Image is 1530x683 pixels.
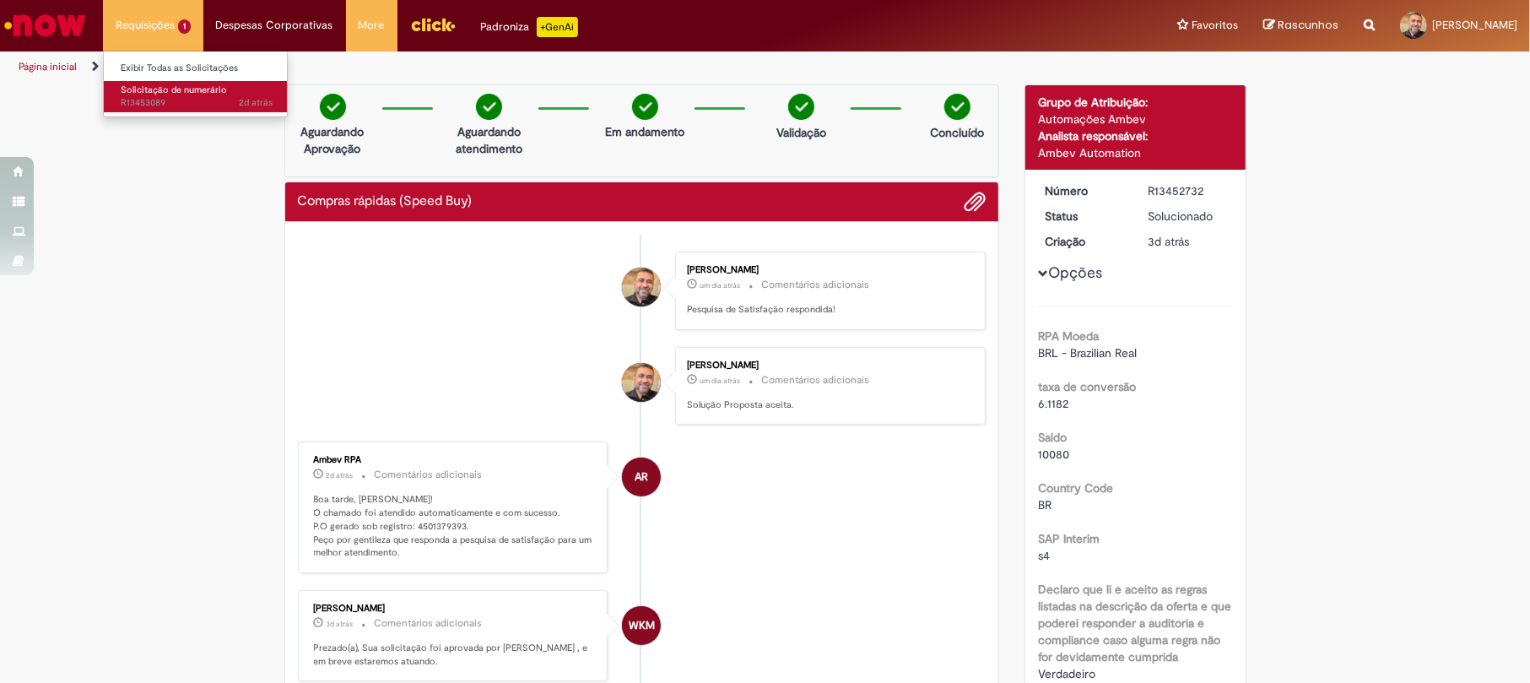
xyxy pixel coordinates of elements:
p: Aguardando Aprovação [292,123,374,157]
span: R13453089 [121,96,273,110]
span: 10080 [1038,447,1069,462]
img: ServiceNow [2,8,89,42]
span: Despesas Corporativas [216,17,333,34]
small: Comentários adicionais [761,373,869,388]
div: Grupo de Atribuição: [1038,94,1233,111]
span: [PERSON_NAME] [1432,18,1517,32]
h2: Compras rápidas (Speed Buy) Histórico de tíquete [298,194,473,209]
small: Comentários adicionais [375,468,483,482]
button: Adicionar anexos [964,191,986,213]
dt: Criação [1032,233,1136,250]
ul: Requisições [103,51,288,117]
div: Automações Ambev [1038,111,1233,127]
span: BR [1038,497,1052,512]
img: check-circle-green.png [944,94,970,120]
b: Saldo [1038,430,1067,445]
p: Prezado(a), Sua solicitação foi aprovada por [PERSON_NAME] , e em breve estaremos atuando. [314,642,595,668]
p: Concluído [930,124,984,141]
small: Comentários adicionais [375,616,483,631]
div: Jose Ivan Da Silva [622,268,661,306]
p: Solução Proposta aceita. [687,398,968,412]
div: [PERSON_NAME] [687,360,968,371]
span: 3d atrás [1149,234,1190,249]
time: 28/08/2025 10:07:34 [700,280,740,290]
div: Solucionado [1149,208,1227,225]
b: SAP Interim [1038,531,1100,546]
time: 27/08/2025 15:36:12 [327,470,354,480]
div: Jose Ivan Da Silva [622,363,661,402]
span: Solicitação de numerário [121,84,227,96]
span: 1 [178,19,191,34]
p: +GenAi [537,17,578,37]
span: um dia atrás [700,280,740,290]
time: 27/08/2025 14:20:54 [1149,234,1190,249]
ul: Trilhas de página [13,51,1008,83]
time: 27/08/2025 15:17:45 [239,96,273,109]
b: taxa de conversão [1038,379,1136,394]
span: Requisições [116,17,175,34]
p: Boa tarde, [PERSON_NAME]! O chamado foi atendido automaticamente e com sucesso. P.O gerado sob re... [314,493,595,560]
span: WKM [629,605,655,646]
div: Analista responsável: [1038,127,1233,144]
span: Verdadeiro [1038,666,1095,681]
div: 27/08/2025 14:20:54 [1149,233,1227,250]
div: [PERSON_NAME] [687,265,968,275]
time: 27/08/2025 14:31:30 [327,619,354,629]
div: R13452732 [1149,182,1227,199]
span: More [359,17,385,34]
div: Ambev Automation [1038,144,1233,161]
time: 28/08/2025 10:06:59 [700,376,740,386]
img: check-circle-green.png [320,94,346,120]
span: AR [635,457,648,497]
div: Ambev RPA [622,458,661,496]
a: Exibir Todas as Solicitações [104,59,289,78]
img: click_logo_yellow_360x200.png [410,12,456,37]
span: Rascunhos [1278,17,1338,33]
img: check-circle-green.png [788,94,814,120]
dt: Status [1032,208,1136,225]
img: check-circle-green.png [632,94,658,120]
div: Padroniza [481,17,578,37]
b: RPA Moeda [1038,328,1099,344]
span: 6.1182 [1038,396,1068,411]
span: 2d atrás [239,96,273,109]
b: Country Code [1038,480,1113,496]
span: 2d atrás [327,470,354,480]
img: check-circle-green.png [476,94,502,120]
span: BRL - Brazilian Real [1038,345,1137,360]
div: William Kaio Maia [622,606,661,645]
div: [PERSON_NAME] [314,604,595,614]
span: Favoritos [1192,17,1238,34]
p: Em andamento [605,123,684,140]
p: Validação [776,124,826,141]
p: Pesquisa de Satisfação respondida! [687,303,968,317]
dt: Número [1032,182,1136,199]
p: Aguardando atendimento [448,123,530,157]
a: Página inicial [19,60,77,73]
a: Rascunhos [1263,18,1338,34]
div: Ambev RPA [314,455,595,465]
b: Declaro que li e aceito as regras listadas na descrição da oferta e que poderei responder a audit... [1038,582,1231,664]
span: um dia atrás [700,376,740,386]
a: Aberto R13453089 : Solicitação de numerário [104,81,289,112]
small: Comentários adicionais [761,278,869,292]
span: 3d atrás [327,619,354,629]
span: s4 [1038,548,1050,563]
